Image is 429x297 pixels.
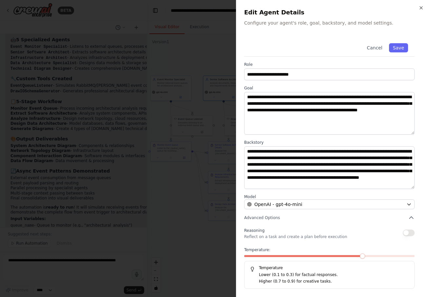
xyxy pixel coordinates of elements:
[254,201,302,208] span: OpenAI - gpt-4o-mini
[244,247,270,252] span: Temperature:
[244,85,415,91] label: Goal
[389,43,408,52] button: Save
[244,62,415,67] label: Role
[244,140,415,145] label: Backstory
[244,234,347,239] p: Reflect on a task and create a plan before execution
[244,215,280,220] span: Advanced Options
[244,199,415,209] button: OpenAI - gpt-4o-mini
[259,278,409,285] p: Higher (0.7 to 0.9) for creative tasks.
[259,272,409,278] p: Lower (0.1 to 0.3) for factual responses.
[250,265,409,270] h5: Temperature
[244,228,264,233] span: Reasoning
[244,8,421,17] h2: Edit Agent Details
[244,20,421,26] p: Configure your agent's role, goal, backstory, and model settings.
[363,43,386,52] button: Cancel
[244,214,415,221] button: Advanced Options
[244,194,415,199] label: Model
